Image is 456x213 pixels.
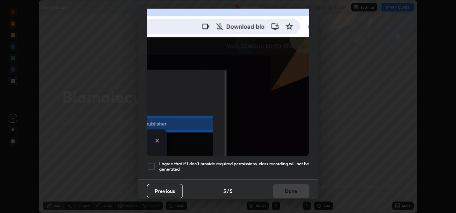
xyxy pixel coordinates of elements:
h4: 5 [223,187,226,195]
button: Previous [147,184,183,198]
h4: 5 [230,187,233,195]
h4: / [227,187,229,195]
h5: I agree that if I don't provide required permissions, class recording will not be generated [159,161,309,172]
